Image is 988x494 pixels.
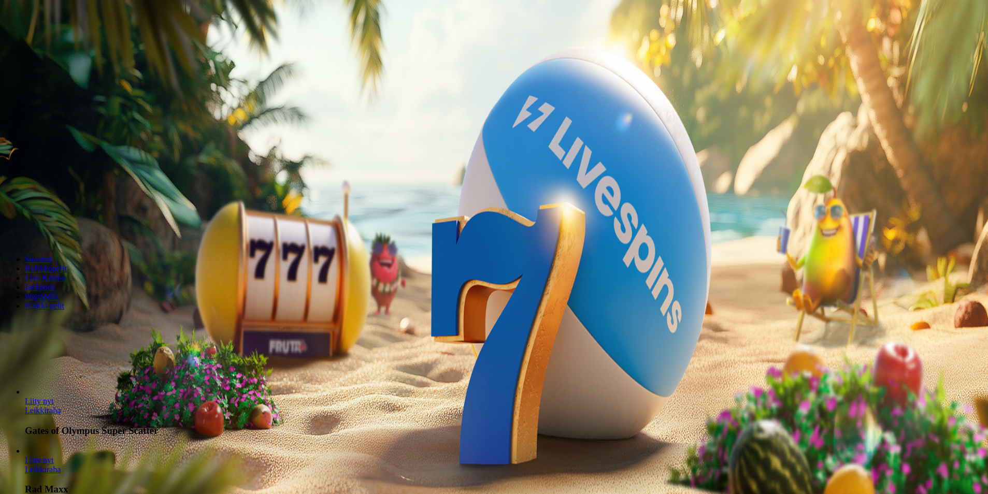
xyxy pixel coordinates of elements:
[25,292,59,301] a: Pöytäpelit
[4,237,984,311] nav: Lobby
[4,237,984,330] header: Lobby
[25,425,984,437] h3: Gates of Olympus Super Scatter
[25,465,61,474] a: Rad Maxx
[25,397,54,405] span: Liity nyt
[25,406,61,415] a: Gates of Olympus Super Scatter
[25,301,64,310] a: Kaikki pelit
[25,456,54,464] a: Rad Maxx
[25,397,54,405] a: Gates of Olympus Super Scatter
[25,283,55,292] a: Jackpotit
[25,273,66,282] a: Live Kasino
[25,264,67,273] a: Kolikkopelit
[25,456,54,464] span: Liity nyt
[25,387,984,437] article: Gates of Olympus Super Scatter
[25,255,52,264] a: Suositut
